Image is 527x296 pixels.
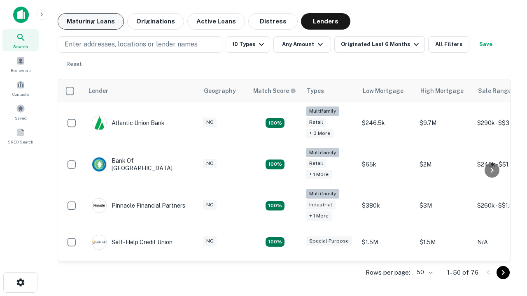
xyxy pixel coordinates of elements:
div: Matching Properties: 17, hasApolloMatch: undefined [266,160,284,169]
a: Borrowers [2,53,39,75]
span: Saved [15,115,27,121]
td: $380k [358,185,415,227]
button: Distress [248,13,298,30]
p: 1–50 of 76 [447,268,478,277]
div: Capitalize uses an advanced AI algorithm to match your search with the best lender. The match sco... [253,86,296,95]
button: Go to next page [497,266,510,279]
div: Multifamily [306,189,339,199]
th: Types [302,79,358,102]
button: All Filters [428,36,469,53]
td: $3M [415,185,473,227]
div: Sale Range [478,86,511,96]
div: Special Purpose [306,236,352,246]
div: Matching Properties: 11, hasApolloMatch: undefined [266,237,284,247]
th: High Mortgage [415,79,473,102]
div: Originated Last 6 Months [341,39,421,49]
div: + 1 more [306,211,332,221]
div: NC [203,236,217,246]
img: picture [92,157,106,171]
div: Lender [89,86,108,96]
td: $1.5M [415,227,473,258]
div: 50 [413,266,434,278]
a: Search [2,29,39,51]
a: Saved [2,101,39,123]
button: 10 Types [226,36,270,53]
button: Reset [61,56,87,72]
div: Retail [306,159,326,168]
div: Types [307,86,324,96]
img: capitalize-icon.png [13,7,29,23]
iframe: Chat Widget [486,204,527,243]
button: Originations [127,13,184,30]
span: SREO Search [8,139,33,145]
a: SREO Search [2,125,39,147]
td: $246.5k [358,102,415,144]
button: Any Amount [273,36,331,53]
td: $65k [358,144,415,185]
td: $9.7M [415,102,473,144]
td: $2M [415,144,473,185]
div: Industrial [306,200,336,210]
div: Retail [306,118,326,127]
span: Borrowers [11,67,30,74]
button: Lenders [301,13,350,30]
div: Pinnacle Financial Partners [92,198,185,213]
th: Low Mortgage [358,79,415,102]
div: Low Mortgage [363,86,403,96]
span: Search [13,43,28,50]
button: Save your search to get updates of matches that match your search criteria. [473,36,499,53]
div: + 3 more [306,129,333,138]
button: Active Loans [187,13,245,30]
th: Capitalize uses an advanced AI algorithm to match your search with the best lender. The match sco... [248,79,302,102]
div: Matching Properties: 13, hasApolloMatch: undefined [266,201,284,211]
div: Bank Of [GEOGRAPHIC_DATA] [92,157,191,172]
div: + 1 more [306,170,332,179]
div: Multifamily [306,106,339,116]
div: High Mortgage [420,86,464,96]
h6: Match Score [253,86,294,95]
div: NC [203,159,217,168]
div: Self-help Credit Union [92,235,173,250]
a: Contacts [2,77,39,99]
div: Multifamily [306,148,339,157]
td: $1.5M [358,227,415,258]
p: Rows per page: [366,268,410,277]
img: picture [92,116,106,130]
div: NC [203,200,217,210]
img: picture [92,235,106,249]
button: Enter addresses, locations or lender names [58,36,222,53]
th: Geography [199,79,248,102]
button: Maturing Loans [58,13,124,30]
div: Matching Properties: 10, hasApolloMatch: undefined [266,118,284,128]
div: Atlantic Union Bank [92,116,165,130]
img: picture [92,199,106,213]
button: Originated Last 6 Months [334,36,425,53]
div: Geography [204,86,236,96]
span: Contacts [12,91,29,97]
div: NC [203,118,217,127]
p: Enter addresses, locations or lender names [65,39,198,49]
th: Lender [84,79,199,102]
